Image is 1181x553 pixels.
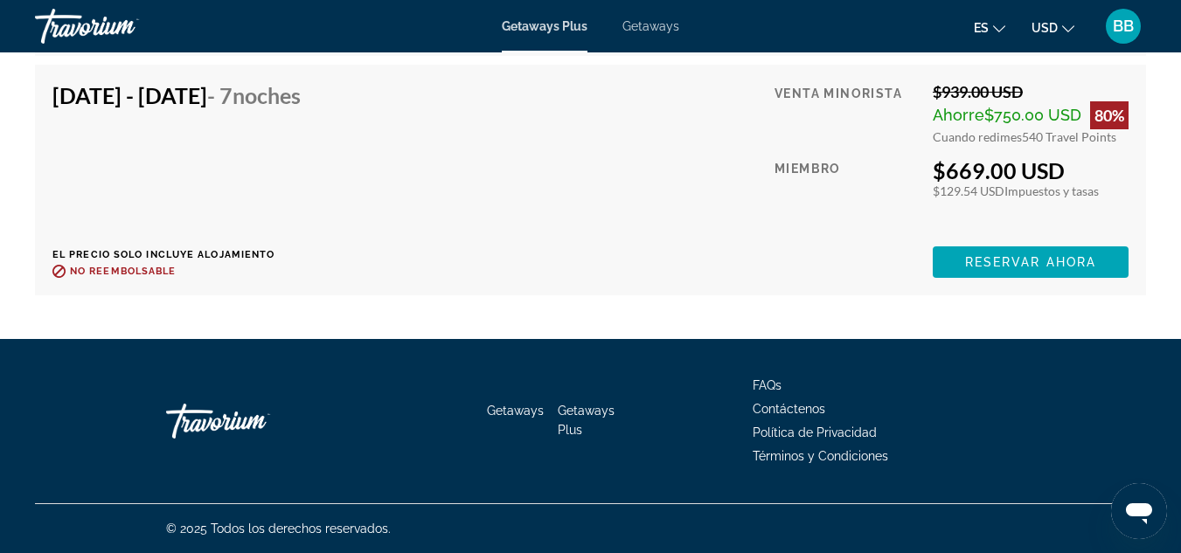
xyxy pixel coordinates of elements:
a: Getaways [487,404,544,418]
h4: [DATE] - [DATE] [52,82,301,108]
button: Reservar ahora [933,246,1129,278]
button: User Menu [1101,8,1146,45]
span: BB [1113,17,1134,35]
button: Change currency [1032,15,1074,40]
span: No reembolsable [70,266,177,277]
div: 80% [1090,101,1129,129]
span: Ahorre [933,106,984,124]
span: Impuestos y tasas [1004,183,1099,198]
span: es [974,21,989,35]
div: Venta minorista [775,82,920,144]
div: $129.54 USD [933,183,1129,198]
div: $669.00 USD [933,157,1129,183]
p: El precio solo incluye alojamiento [52,249,314,260]
span: noches [233,82,301,108]
a: Go Home [166,395,341,447]
span: Reservar ahora [965,255,1096,269]
span: © 2025 Todos los derechos reservados. [166,522,391,536]
iframe: Botón para iniciar la ventana de mensajería [1111,483,1167,539]
button: Change language [974,15,1005,40]
span: $750.00 USD [984,106,1081,124]
span: 540 Travel Points [1022,129,1116,144]
div: Miembro [775,157,920,233]
a: Contáctenos [753,402,825,416]
div: $939.00 USD [933,82,1129,101]
a: FAQs [753,378,782,392]
a: Términos y Condiciones [753,449,888,463]
a: Getaways [622,19,679,33]
a: Política de Privacidad [753,425,877,439]
span: Cuando redimes [933,129,1022,144]
span: - 7 [207,82,301,108]
span: USD [1032,21,1058,35]
a: Travorium [35,3,210,49]
a: Getaways Plus [558,404,615,437]
a: Getaways Plus [502,19,587,33]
